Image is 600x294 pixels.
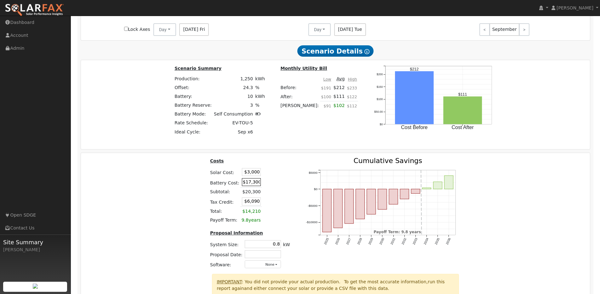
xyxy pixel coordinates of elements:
td: $100 [320,92,332,101]
td: Battery: [174,92,213,101]
td: Payoff Term: [209,216,240,224]
u: Low [323,77,331,82]
rect: onclick="" [422,188,431,189]
td: Self Consumption [213,110,254,119]
text: Payoff Term: 9.8 years [374,230,421,234]
td: $122 [346,92,358,101]
td: Production: [174,74,213,83]
rect: onclick="" [443,97,482,124]
rect: onclick="" [356,189,364,219]
td: $212 [332,83,346,92]
rect: onclick="" [334,189,342,228]
img: SolarFax [5,3,64,17]
span: [DATE] Tue [334,23,366,36]
td: Before: [279,83,320,92]
text: 2026 [334,237,340,245]
text: 2031 [390,237,396,245]
td: Subtotal: [209,187,240,196]
td: Battery Mode: [174,110,213,119]
u: Proposal Information [210,230,263,235]
td: Tax Credit: [209,196,240,207]
button: None [245,260,281,268]
rect: onclick="" [323,189,331,232]
td: kW [282,239,291,249]
button: Day [153,23,176,36]
text: 2029 [368,237,374,245]
td: $91 [320,101,332,114]
rect: onclick="" [389,189,398,204]
td: % [254,101,266,110]
text: Cost After [452,125,474,130]
rect: onclick="" [411,189,420,193]
td: Software: [209,259,243,269]
u: Avg [336,76,345,81]
span: [DATE] Fri [179,23,209,36]
text: $150 [377,85,383,88]
text: 2034 [423,237,429,245]
i: Show Help [364,49,369,54]
td: After: [279,92,320,101]
rect: onclick="" [367,189,376,214]
span: Scenario Details [297,45,374,57]
text: $200 [377,73,383,76]
u: IMPORTANT [217,279,242,284]
text: $111 [459,92,467,97]
text: 2028 [357,237,363,245]
rect: onclick="" [345,189,353,223]
div: [PERSON_NAME] [3,246,67,253]
u: Scenario Summary [174,66,221,71]
rect: onclick="" [433,182,442,189]
u: Monthly Utility Bill [281,66,327,71]
td: System Size: [209,239,243,249]
text: $0 [314,187,317,191]
td: % [254,83,266,92]
td: Total: [209,207,240,216]
text: 2032 [401,237,407,245]
td: 24.3 [213,83,254,92]
td: Ideal Cycle: [174,127,213,136]
text: $212 [410,67,419,71]
td: Solar Cost: [209,167,240,177]
text: 2036 [445,237,452,245]
text: 2025 [323,237,329,245]
rect: onclick="" [395,71,434,124]
span: Sep x6 [238,129,253,134]
span: run this report again [217,279,445,291]
a: > [519,23,529,36]
img: retrieve [33,284,38,289]
td: 10 [213,92,254,101]
text: $5000 [309,171,317,174]
text: 2027 [346,237,352,245]
text: -$5000 [307,204,317,207]
text: 2035 [434,237,441,245]
td: Rate Schedule: [174,119,213,127]
text: -$10000 [306,220,317,224]
text: $50.00 [374,110,383,114]
td: $102 [332,101,346,114]
td: Battery Reserve: [174,101,213,110]
td: $111 [332,92,346,101]
td: $233 [346,83,358,92]
button: Day [308,23,331,36]
u: Costs [210,158,224,163]
rect: onclick="" [400,189,409,199]
text: Cumulative Savings [353,157,422,165]
span: 9.8 [242,218,249,223]
text: 2033 [412,237,418,245]
td: [PERSON_NAME]: [279,101,320,114]
td: kWh [254,92,266,101]
span: September [489,23,519,36]
td: kWh [254,74,266,83]
td: Offset: [174,83,213,92]
td: $191 [320,83,332,92]
td: Proposal Date: [209,249,243,259]
text: 2030 [379,237,385,245]
td: 3 [213,101,254,110]
td: 1,250 [213,74,254,83]
td: years [240,216,262,224]
td: EV-TOU-5 [213,119,254,127]
input: Lock Axes [124,27,128,31]
text: $100 [377,98,383,101]
rect: onclick="" [444,176,453,189]
a: < [479,23,490,36]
